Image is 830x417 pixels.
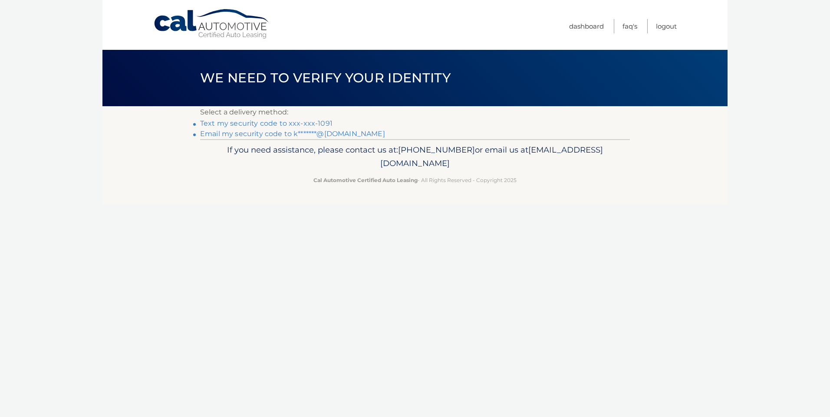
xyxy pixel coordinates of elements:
[656,19,677,33] a: Logout
[200,119,333,127] a: Text my security code to xxx-xxx-1091
[569,19,604,33] a: Dashboard
[622,19,637,33] a: FAQ's
[206,176,624,185] p: - All Rights Reserved - Copyright 2025
[398,145,475,155] span: [PHONE_NUMBER]
[200,70,451,86] span: We need to verify your identity
[206,143,624,171] p: If you need assistance, please contact us at: or email us at
[313,177,418,183] strong: Cal Automotive Certified Auto Leasing
[153,9,270,39] a: Cal Automotive
[200,130,385,138] a: Email my security code to k*******@[DOMAIN_NAME]
[200,106,630,118] p: Select a delivery method:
